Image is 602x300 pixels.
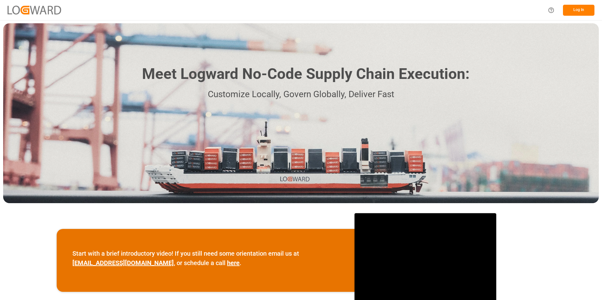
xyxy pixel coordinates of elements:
[227,259,240,267] a: here
[563,5,594,16] button: Log In
[8,6,61,14] img: Logward_new_orange.png
[142,63,469,85] h1: Meet Logward No-Code Supply Chain Execution:
[72,249,339,268] p: Start with a brief introductory video! If you still need some orientation email us at , or schedu...
[72,259,174,267] a: [EMAIL_ADDRESS][DOMAIN_NAME]
[544,3,558,17] button: Help Center
[133,87,469,102] p: Customize Locally, Govern Globally, Deliver Fast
